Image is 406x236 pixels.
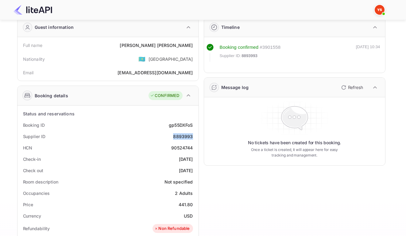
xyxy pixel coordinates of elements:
div: 2 Adults [175,190,193,196]
div: Room description [23,179,58,185]
div: [DATE] 10:34 [356,44,380,62]
div: 8893993 [173,133,193,140]
div: Email [23,69,34,76]
p: Once a ticket is created, it will appear here for easy tracking and management. [246,147,343,158]
div: Supplier ID [23,133,45,140]
div: Nationality [23,56,45,62]
div: Refundability [23,225,50,232]
div: USD [184,213,193,219]
p: Refresh [348,84,363,91]
span: Supplier ID: [220,53,241,59]
div: Occupancies [23,190,50,196]
div: # 3901558 [260,44,280,51]
div: Status and reservations [23,110,75,117]
div: Non Refundable [154,226,190,232]
div: Message log [221,84,249,91]
div: Check-in [23,156,41,162]
div: CONFIRMED [150,93,179,99]
div: [DATE] [179,156,193,162]
div: Timeline [221,24,240,30]
span: 8893993 [242,53,257,59]
div: Booking ID [23,122,45,128]
div: HCN [23,145,33,151]
div: Full name [23,42,42,48]
img: Yandex Support [375,5,385,15]
div: Currency [23,213,41,219]
div: [PERSON_NAME] [PERSON_NAME] [120,42,193,48]
div: Check out [23,167,43,174]
div: 90524744 [171,145,193,151]
div: Price [23,201,33,208]
div: gp55DXFoS [169,122,193,128]
div: Guest information [35,24,74,30]
div: Booking details [35,92,68,99]
img: LiteAPI Logo [14,5,52,15]
div: [DATE] [179,167,193,174]
button: Refresh [338,83,365,92]
p: No tickets have been created for this booking. [248,140,341,146]
div: Not specified [164,179,193,185]
div: [GEOGRAPHIC_DATA] [149,56,193,62]
div: Booking confirmed [220,44,259,51]
span: United States [138,53,145,64]
div: [EMAIL_ADDRESS][DOMAIN_NAME] [118,69,193,76]
div: 441.80 [179,201,193,208]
